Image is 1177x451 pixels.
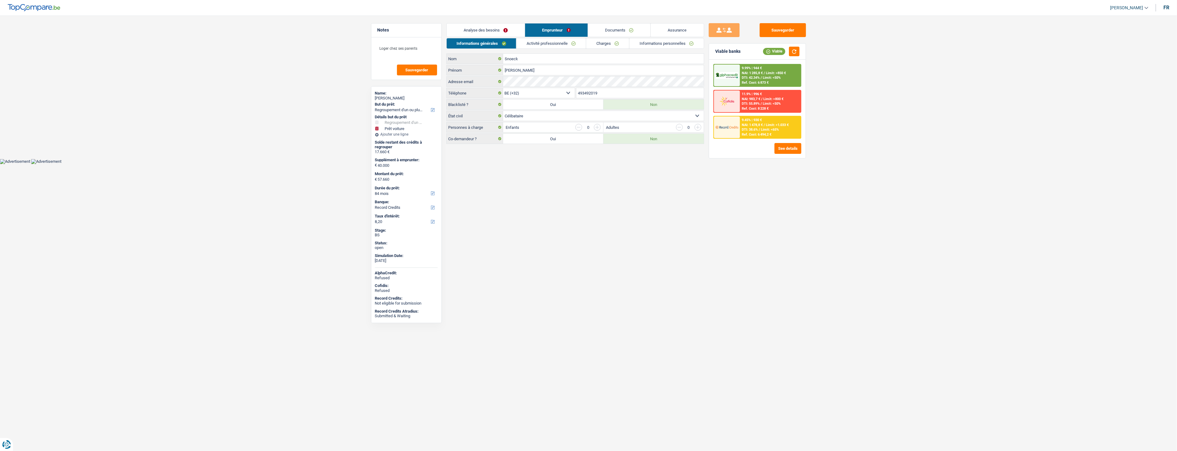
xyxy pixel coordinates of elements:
[375,245,438,250] div: open
[588,23,651,37] a: Documents
[375,288,438,293] div: Refused
[586,38,629,48] a: Charges
[742,92,762,96] div: 11.9% | 996 €
[378,27,435,33] h5: Notes
[375,253,438,258] div: Simulation Date:
[715,49,741,54] div: Viable banks
[447,122,503,132] label: Personnes à charge
[375,214,436,219] label: Taux d'intérêt:
[1110,5,1143,11] span: [PERSON_NAME]
[742,76,760,80] span: DTI: 42.34%
[761,76,762,80] span: /
[516,38,586,48] a: Activité professionnelle
[447,134,503,144] label: Co-demandeur ?
[375,296,438,301] div: Record Credits:
[761,102,762,106] span: /
[1163,5,1169,11] div: fr
[447,99,503,109] label: Blacklisté ?
[742,107,769,111] div: Ref. Cost: 8 228 €
[506,125,519,129] label: Enfants
[375,271,438,276] div: AlphaCredit:
[742,102,760,106] span: DTI: 55.89%
[375,140,438,150] div: Solde restant des crédits à regrouper
[606,125,619,129] label: Adultes
[375,276,438,280] div: Refused
[8,4,60,11] img: TopCompare Logo
[1105,3,1148,13] a: [PERSON_NAME]
[763,76,781,80] span: Limit: <50%
[447,38,516,48] a: Informations générales
[761,97,762,101] span: /
[375,233,438,238] div: BS
[447,54,503,64] label: Nom
[447,77,503,86] label: Adresse email
[764,123,765,127] span: /
[375,283,438,288] div: Cofidis:
[375,132,438,137] div: Ajouter une ligne
[763,102,781,106] span: Limit: <50%
[525,23,588,37] a: Emprunteur
[375,200,436,204] label: Banque:
[397,65,437,75] button: Sauvegarder
[375,115,438,120] div: Détails but du prêt
[447,88,503,98] label: Téléphone
[576,88,704,98] input: 401020304
[763,97,783,101] span: Limit: >800 €
[31,159,61,164] img: Advertisement
[406,68,428,72] span: Sauvegarder
[742,118,762,122] div: 9.45% | 930 €
[447,65,503,75] label: Prénom
[375,186,436,191] label: Durée du prêt:
[375,309,438,314] div: Record Credits Atradius:
[375,301,438,306] div: Not eligible for submission
[375,228,438,233] div: Stage:
[503,134,603,144] label: Oui
[375,91,438,96] div: Name:
[375,150,438,154] div: 17.660 €
[716,72,738,79] img: AlphaCredit
[742,71,763,75] span: NAI: 1 285,8 €
[766,123,789,127] span: Limit: >1.033 €
[742,128,758,132] span: DTI: 38.6%
[503,99,603,109] label: Oui
[716,95,738,107] img: Cofidis
[603,99,704,109] label: Non
[716,121,738,133] img: Record Credits
[447,111,503,121] label: État civil
[761,128,779,132] span: Limit: <65%
[375,241,438,246] div: Status:
[375,163,377,168] span: €
[766,71,786,75] span: Limit: >850 €
[375,158,436,162] label: Supplément à emprunter:
[375,177,377,182] span: €
[375,258,438,263] div: [DATE]
[764,71,765,75] span: /
[742,81,769,85] div: Ref. Cost: 6 873 €
[629,38,704,48] a: Informations personnelles
[603,134,704,144] label: Non
[375,96,438,101] div: [PERSON_NAME]
[375,102,436,107] label: But du prêt:
[375,171,436,176] label: Montant du prêt:
[742,97,760,101] span: NAI: 983,7 €
[686,125,691,129] div: 0
[651,23,704,37] a: Assurance
[375,314,438,318] div: Submitted & Waiting
[742,133,771,137] div: Ref. Cost: 6 494,2 €
[759,128,760,132] span: /
[742,123,763,127] span: NAI: 1 478,8 €
[763,48,785,55] div: Viable
[774,143,801,154] button: See details
[447,23,525,37] a: Analyse des besoins
[585,125,591,129] div: 0
[742,66,762,70] div: 9.99% | 944 €
[760,23,806,37] button: Sauvegarder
